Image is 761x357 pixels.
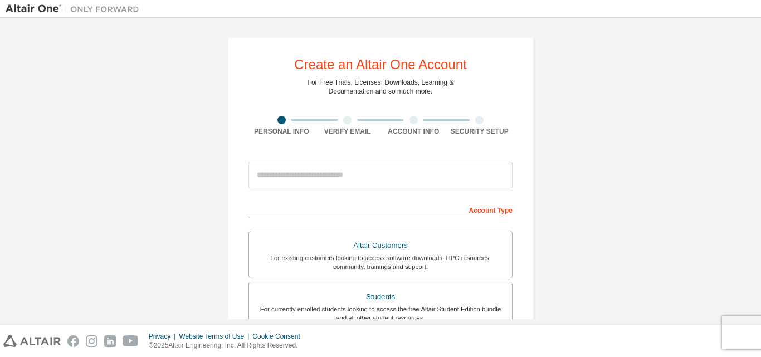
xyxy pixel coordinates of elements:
[308,78,454,96] div: For Free Trials, Licenses, Downloads, Learning & Documentation and so much more.
[315,127,381,136] div: Verify Email
[86,335,97,347] img: instagram.svg
[67,335,79,347] img: facebook.svg
[104,335,116,347] img: linkedin.svg
[248,200,513,218] div: Account Type
[256,238,505,253] div: Altair Customers
[294,58,467,71] div: Create an Altair One Account
[447,127,513,136] div: Security Setup
[179,332,252,341] div: Website Terms of Use
[3,335,61,347] img: altair_logo.svg
[149,341,307,350] p: © 2025 Altair Engineering, Inc. All Rights Reserved.
[252,332,306,341] div: Cookie Consent
[256,305,505,322] div: For currently enrolled students looking to access the free Altair Student Edition bundle and all ...
[380,127,447,136] div: Account Info
[6,3,145,14] img: Altair One
[149,332,179,341] div: Privacy
[256,253,505,271] div: For existing customers looking to access software downloads, HPC resources, community, trainings ...
[256,289,505,305] div: Students
[123,335,139,347] img: youtube.svg
[248,127,315,136] div: Personal Info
